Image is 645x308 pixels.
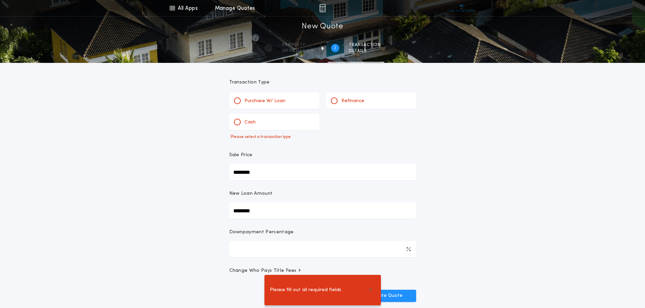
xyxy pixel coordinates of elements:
[229,203,416,219] input: New Loan Amount
[229,267,302,274] span: Change Who Pays Title Fees
[319,4,326,12] img: img
[282,48,314,54] span: information
[449,5,474,11] img: vs-icon
[341,98,364,104] p: Refinance
[244,119,256,126] p: Cash
[229,79,416,86] p: Transaction Type
[282,42,314,48] span: Property
[229,152,253,159] p: Sale Price
[229,229,294,236] p: Downpayment Percentage
[229,267,416,274] button: Change Who Pays Title Fees
[349,48,381,54] span: details
[349,42,381,48] span: Transaction
[229,190,273,197] p: New Loan Amount
[270,286,341,294] span: Please fill out all required fields
[229,164,416,180] input: Sale Price
[244,98,285,104] p: Purchase W/ Loan
[302,21,343,32] h1: New Quote
[229,134,416,140] p: Please select a transaction type
[334,45,336,51] h2: 2
[229,241,416,257] input: Downpayment Percentage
